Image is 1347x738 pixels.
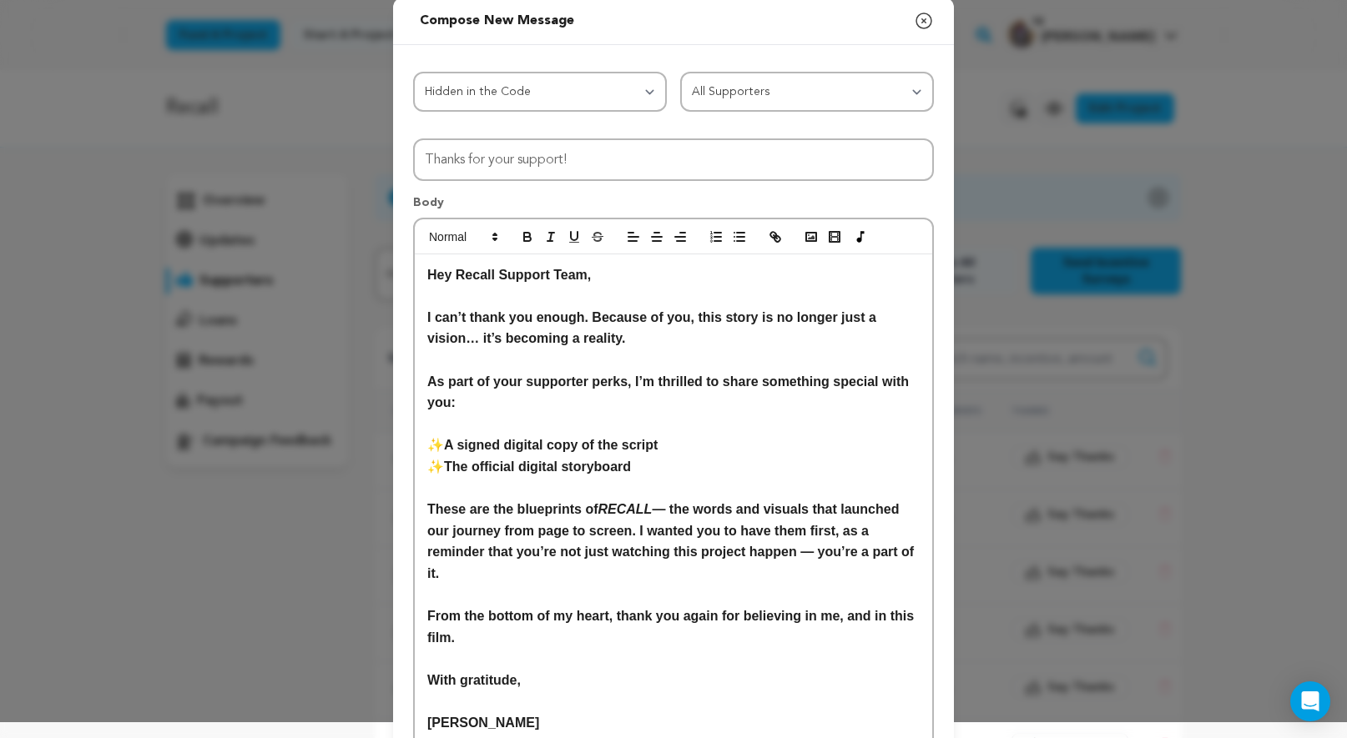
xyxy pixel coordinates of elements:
strong: The official digital storyboard [444,459,631,474]
p: ✨ [427,434,920,456]
p: Body [413,194,934,218]
strong: These are the blueprints of — the words and visuals that launched our journey from page to screen... [427,502,918,580]
div: Open Intercom Messenger [1290,681,1330,721]
div: Compose New Message [420,11,574,31]
em: RECALL [598,502,652,516]
strong: With gratitude, [427,673,521,687]
input: Subject [413,138,934,181]
strong: As part of your supporter perks, I’m thrilled to share something special with you: [427,374,912,410]
strong: A signed digital copy of the script [444,438,658,452]
p: ✨ [427,456,920,478]
strong: Hey Recall Support Team, [427,268,591,282]
strong: From the bottom of my heart, thank you again for believing in me, and in this film. [427,609,918,645]
strong: [PERSON_NAME] [427,715,539,730]
strong: I can’t thank you enough. Because of you, this story is no longer just a vision… it’s becoming a ... [427,310,880,346]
